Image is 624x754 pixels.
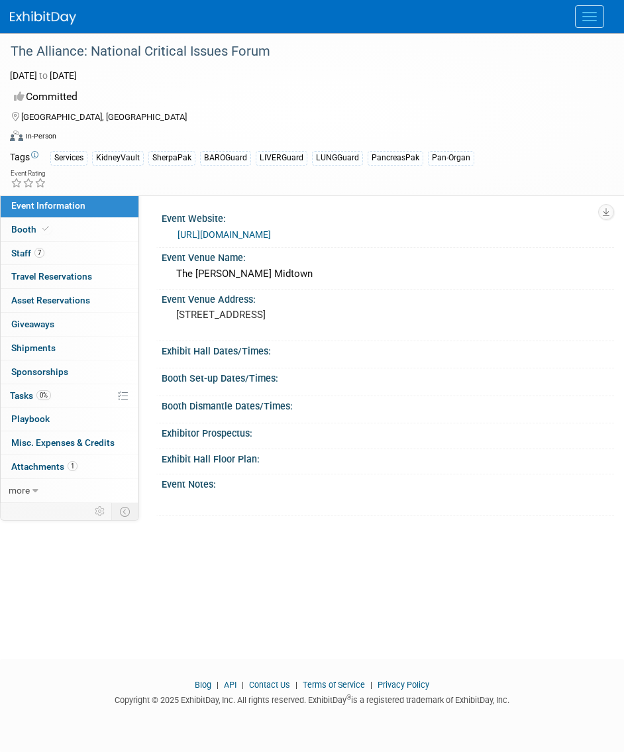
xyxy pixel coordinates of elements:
div: Booth Set-up Dates/Times: [162,368,614,385]
a: API [224,680,236,690]
sup: ® [346,694,351,701]
a: [URL][DOMAIN_NAME] [178,229,271,240]
div: Event Rating [11,170,46,177]
div: Copyright © 2025 ExhibitDay, Inc. All rights reserved. ExhibitDay is a registered trademark of Ex... [10,691,614,706]
span: | [238,680,247,690]
div: Event Website: [162,209,614,225]
div: Services [50,151,87,165]
a: Playbook [1,407,138,431]
a: Sponsorships [1,360,138,384]
div: In-Person [25,131,56,141]
i: Booth reservation complete [42,225,49,233]
a: more [1,479,138,502]
span: to [37,70,50,81]
td: Personalize Event Tab Strip [89,503,112,520]
td: Toggle Event Tabs [112,503,139,520]
span: | [213,680,222,690]
span: 1 [68,461,78,471]
span: 7 [34,248,44,258]
span: Asset Reservations [11,295,90,305]
span: [GEOGRAPHIC_DATA], [GEOGRAPHIC_DATA] [21,112,187,122]
div: Event Venue Name: [162,248,614,264]
div: The [PERSON_NAME] Midtown [172,264,604,284]
span: Staff [11,248,44,258]
div: BAROGuard [200,151,251,165]
img: ExhibitDay [10,11,76,25]
a: Shipments [1,337,138,360]
div: Committed [10,85,598,109]
span: Booth [11,224,52,235]
span: Sponsorships [11,366,68,377]
div: KidneyVault [92,151,144,165]
span: 0% [36,390,51,400]
div: Pan-Organ [428,151,474,165]
div: The Alliance: National Critical Issues Forum [6,40,598,64]
td: Tags [10,150,38,166]
a: Privacy Policy [378,680,429,690]
a: Staff7 [1,242,138,265]
pre: [STREET_ADDRESS] [176,309,599,321]
div: Exhibitor Prospectus: [162,423,614,440]
a: Terms of Service [303,680,365,690]
a: Travel Reservations [1,265,138,288]
span: | [367,680,376,690]
span: Attachments [11,461,78,472]
span: Event Information [11,200,85,211]
div: Event Notes: [162,474,614,491]
button: Menu [575,5,604,28]
span: Misc. Expenses & Credits [11,437,115,448]
div: PancreasPak [368,151,423,165]
a: Event Information [1,194,138,217]
span: [DATE] [DATE] [10,70,77,81]
a: Asset Reservations [1,289,138,312]
span: Shipments [11,343,56,353]
div: Event Format [10,129,607,148]
span: | [292,680,301,690]
a: Contact Us [249,680,290,690]
div: Exhibit Hall Floor Plan: [162,449,614,466]
span: Playbook [11,413,50,424]
div: Event Venue Address: [162,290,614,306]
div: Booth Dismantle Dates/Times: [162,396,614,413]
a: Misc. Expenses & Credits [1,431,138,455]
div: Exhibit Hall Dates/Times: [162,341,614,358]
img: Format-Inperson.png [10,131,23,141]
a: Attachments1 [1,455,138,478]
span: Travel Reservations [11,271,92,282]
a: Tasks0% [1,384,138,407]
div: LUNGGuard [312,151,363,165]
a: Booth [1,218,138,241]
span: Tasks [10,390,51,401]
div: LIVERGuard [256,151,307,165]
a: Giveaways [1,313,138,336]
a: Blog [195,680,211,690]
span: more [9,485,30,496]
div: SherpaPak [148,151,195,165]
span: Giveaways [11,319,54,329]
